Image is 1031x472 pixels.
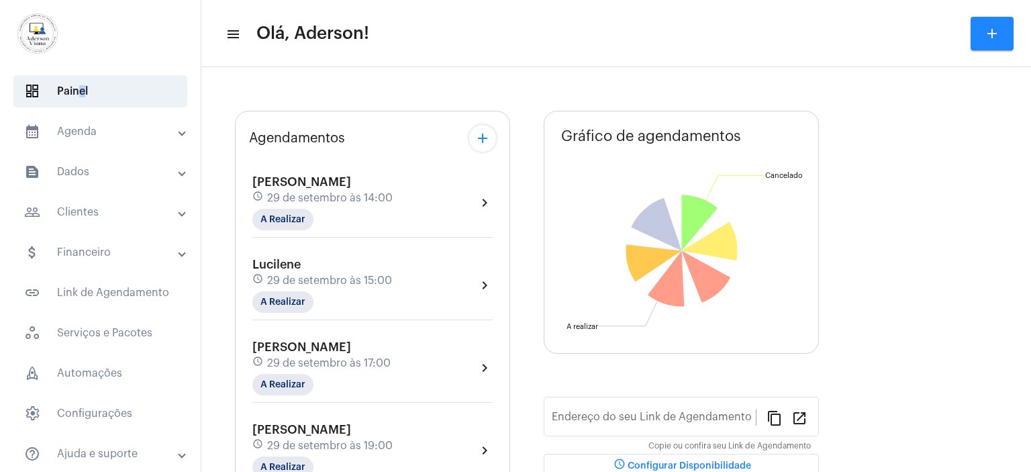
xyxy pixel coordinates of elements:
mat-icon: sidenav icon [24,164,40,180]
span: 29 de setembro às 17:00 [267,357,391,369]
span: sidenav icon [24,325,40,341]
mat-icon: schedule [252,438,264,453]
span: Agendamentos [249,131,345,146]
mat-panel-title: Ajuda e suporte [24,446,179,462]
mat-icon: schedule [252,191,264,205]
img: d7e3195d-0907-1efa-a796-b593d293ae59.png [11,7,64,60]
span: [PERSON_NAME] [252,176,351,188]
mat-chip: A Realizar [252,291,313,313]
mat-icon: open_in_new [791,410,807,426]
span: sidenav icon [24,365,40,381]
mat-panel-title: Financeiro [24,244,179,261]
mat-icon: sidenav icon [24,244,40,261]
mat-chip: A Realizar [252,374,313,395]
mat-icon: chevron_right [477,442,493,459]
mat-icon: sidenav icon [24,446,40,462]
mat-expansion-panel-header: sidenav iconFinanceiro [8,236,201,269]
mat-icon: chevron_right [477,195,493,211]
span: sidenav icon [24,406,40,422]
mat-panel-title: Agenda [24,124,179,140]
span: Automações [13,357,187,389]
span: 29 de setembro às 19:00 [267,440,393,452]
mat-icon: content_copy [767,410,783,426]
span: Lucilene [252,258,301,271]
mat-icon: sidenav icon [24,285,40,301]
mat-icon: sidenav icon [24,204,40,220]
mat-expansion-panel-header: sidenav iconDados [8,156,201,188]
mat-icon: add [475,130,491,146]
mat-icon: chevron_right [477,277,493,293]
span: Configurar Disponibilidade [611,461,751,471]
mat-hint: Copie ou confira seu Link de Agendamento [648,442,811,451]
mat-panel-title: Dados [24,164,179,180]
mat-icon: schedule [252,356,264,371]
mat-icon: add [984,26,1000,42]
span: sidenav icon [24,83,40,99]
mat-expansion-panel-header: sidenav iconAjuda e suporte [8,438,201,470]
span: Serviços e Pacotes [13,317,187,349]
text: A realizar [567,323,598,330]
input: Link [552,414,756,426]
span: Painel [13,75,187,107]
span: Olá, Aderson! [256,23,369,44]
mat-icon: sidenav icon [226,26,239,42]
span: [PERSON_NAME] [252,424,351,436]
mat-panel-title: Clientes [24,204,179,220]
mat-icon: chevron_right [477,360,493,376]
mat-icon: sidenav icon [24,124,40,140]
span: [PERSON_NAME] [252,341,351,353]
mat-expansion-panel-header: sidenav iconClientes [8,196,201,228]
span: 29 de setembro às 14:00 [267,192,393,204]
span: Link de Agendamento [13,277,187,309]
span: Gráfico de agendamentos [561,128,741,144]
text: Cancelado [765,172,803,179]
mat-expansion-panel-header: sidenav iconAgenda [8,115,201,148]
span: 29 de setembro às 15:00 [267,275,392,287]
span: Configurações [13,397,187,430]
mat-chip: A Realizar [252,209,313,230]
mat-icon: schedule [252,273,264,288]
